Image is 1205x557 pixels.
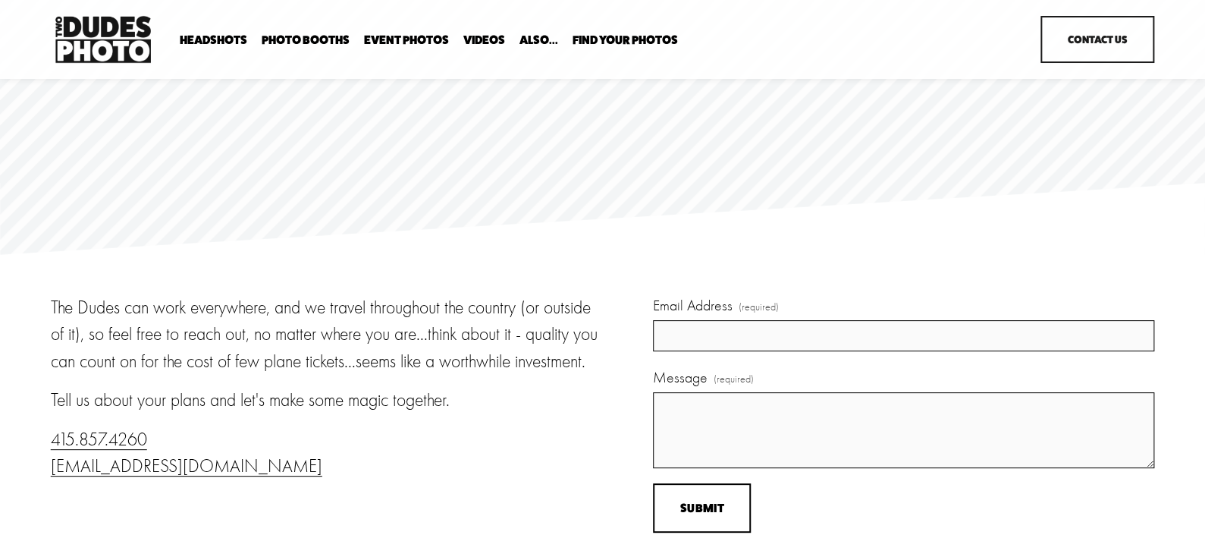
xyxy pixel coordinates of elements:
[51,12,155,67] img: Two Dudes Photo | Headshots, Portraits &amp; Photo Booths
[262,33,350,47] a: folder dropdown
[519,33,558,47] a: folder dropdown
[653,483,751,533] button: SubmitSubmit
[180,34,247,46] span: Headshots
[364,33,449,47] a: Event Photos
[653,294,733,317] span: Email Address
[51,387,598,414] p: Tell us about your plans and let's make some magic together.
[51,456,322,477] a: [EMAIL_ADDRESS][DOMAIN_NAME]
[680,501,724,515] span: Submit
[519,34,558,46] span: Also...
[51,430,147,450] a: 415.857.4260
[714,371,754,387] span: (required)
[463,33,505,47] a: Videos
[262,34,350,46] span: Photo Booths
[51,294,598,375] p: The Dudes can work everywhere, and we travel throughout the country (or outside of it), so feel f...
[1040,16,1154,63] a: Contact Us
[739,299,779,315] span: (required)
[180,33,247,47] a: folder dropdown
[573,33,678,47] a: folder dropdown
[573,34,678,46] span: Find Your Photos
[653,367,708,389] span: Message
